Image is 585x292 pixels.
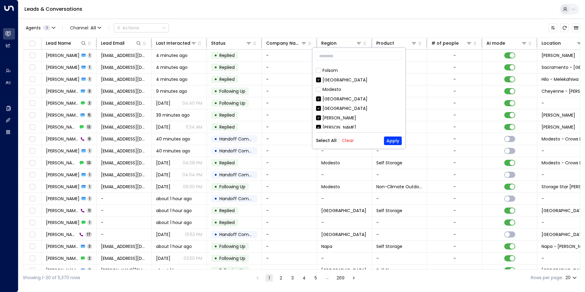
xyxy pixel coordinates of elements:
[376,39,417,47] div: Product
[262,217,317,228] td: -
[316,115,402,121] div: [PERSON_NAME]
[317,193,372,204] td: -
[101,172,147,178] span: stevensonlyvell@gmail.com
[262,145,317,157] td: -
[214,122,217,132] div: •
[87,100,92,106] span: 2
[376,184,423,190] span: Non-Climate Outdoor Drive-Up
[300,274,308,282] button: Go to page 4
[214,86,217,96] div: •
[28,88,36,95] span: Toggle select row
[183,160,202,166] p: 04:08 PM
[214,170,217,180] div: •
[156,267,192,273] span: about 1 hour ago
[219,112,235,118] span: Replied
[376,39,394,47] div: Product
[262,169,317,181] td: -
[156,88,187,94] span: 9 minutes ago
[101,88,147,94] span: prplplm92020@gmail.com
[254,274,358,282] nav: pagination navigation
[156,172,170,178] span: Aug 15, 2025
[317,253,372,264] td: -
[219,219,235,226] span: Replied
[384,137,402,145] button: Apply
[46,76,80,82] span: Justin Teehee
[43,25,50,30] span: 1
[68,24,104,32] button: Channel:All
[262,62,317,73] td: -
[88,184,92,189] span: 1
[219,196,263,202] span: Handoff Completed
[97,217,152,228] td: -
[542,52,575,58] span: Dallas - Tyler
[156,196,192,202] span: about 1 hour ago
[321,160,340,166] span: Modesto
[453,172,456,178] div: -
[156,124,170,130] span: Yesterday
[214,265,217,275] div: •
[321,208,366,214] span: Grantsville
[219,64,235,70] span: Replied
[531,275,563,281] label: Rows per page:
[219,88,245,94] span: Following Up
[560,24,569,32] span: Refresh
[88,172,92,177] span: 1
[23,24,58,32] button: Agents1
[453,243,456,249] div: -
[46,243,79,249] span: Gianna Adkins
[211,39,225,47] div: Status
[46,136,79,142] span: Lovell Stevenson
[372,217,427,228] td: -
[219,100,245,106] span: Following Up
[317,169,372,181] td: -
[262,205,317,216] td: -
[28,123,36,131] span: Toggle select row
[85,232,92,237] span: 17
[321,184,340,190] span: Modesto
[219,267,245,273] span: Following Up
[262,73,317,85] td: -
[214,253,217,264] div: •
[214,74,217,84] div: •
[156,160,170,166] span: Aug 15, 2025
[101,243,147,249] span: Gadkins444@gmail.com
[101,100,147,106] span: prplplm92020@gmail.com
[156,64,188,70] span: 4 minutes ago
[186,124,202,130] p: 11:34 AM
[28,231,36,238] span: Toggle select row
[214,62,217,73] div: •
[262,181,317,193] td: -
[262,50,317,61] td: -
[28,159,36,167] span: Toggle select row
[156,184,170,190] span: May 21, 2025
[87,208,92,213] span: 11
[101,136,147,142] span: stevensonlyvell@gmail.com
[316,124,402,131] div: [PERSON_NAME]
[266,39,301,47] div: Company Name
[277,274,285,282] button: Go to page 2
[87,112,92,118] span: 5
[183,184,202,190] p: 09:00 PM
[453,112,456,118] div: -
[372,229,427,240] td: -
[376,208,402,214] span: Self Storage
[214,134,217,144] div: •
[87,136,92,141] span: 9
[156,39,197,47] div: Last Interacted
[87,244,92,249] span: 3
[316,77,402,83] div: [GEOGRAPHIC_DATA]
[91,25,96,30] span: All
[156,255,170,261] span: Aug 09, 2025
[431,39,472,47] div: # of people
[316,96,402,102] div: [GEOGRAPHIC_DATA]
[46,124,78,130] span: Jason Jay
[88,220,92,225] span: 1
[316,138,337,143] button: Select All
[317,217,372,228] td: -
[453,64,456,70] div: -
[28,52,36,59] span: Toggle select row
[565,273,578,282] div: 20
[28,183,36,191] span: Toggle select row
[376,267,402,273] span: Self Storage
[219,172,263,178] span: Handoff Completed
